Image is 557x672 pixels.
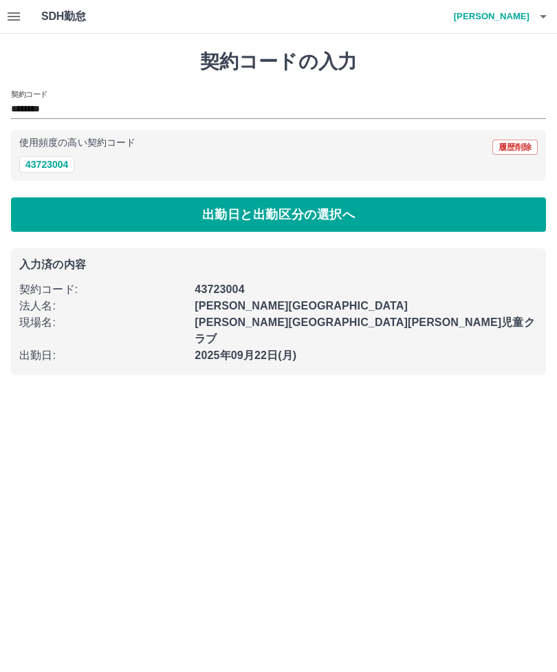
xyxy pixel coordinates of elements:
[11,89,47,100] h2: 契約コード
[19,259,538,270] p: 入力済の内容
[19,314,186,331] p: 現場名 :
[11,197,546,232] button: 出勤日と出勤区分の選択へ
[195,283,244,295] b: 43723004
[195,300,408,312] b: [PERSON_NAME][GEOGRAPHIC_DATA]
[19,138,135,148] p: 使用頻度の高い契約コード
[11,50,546,74] h1: 契約コードの入力
[19,281,186,298] p: 契約コード :
[195,349,296,361] b: 2025年09月22日(月)
[19,298,186,314] p: 法人名 :
[492,140,538,155] button: 履歴削除
[19,347,186,364] p: 出勤日 :
[195,316,534,345] b: [PERSON_NAME][GEOGRAPHIC_DATA][PERSON_NAME]児童クラブ
[19,156,74,173] button: 43723004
